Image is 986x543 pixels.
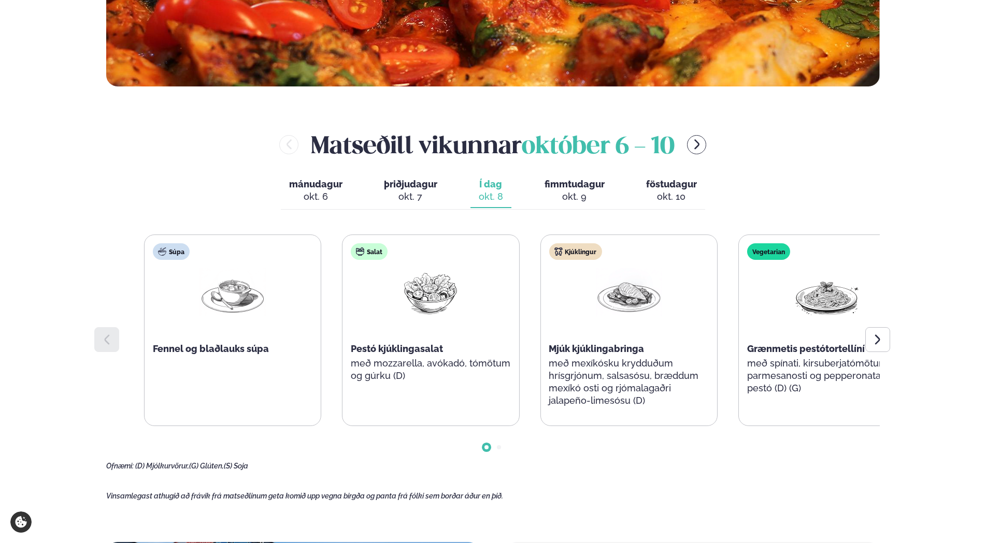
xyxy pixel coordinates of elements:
img: Salad.png [397,268,464,316]
div: okt. 9 [545,190,605,203]
div: Kjúklingur [549,243,602,260]
button: mánudagur okt. 6 [281,174,351,208]
span: (D) Mjólkurvörur, [135,462,189,470]
span: mánudagur [289,179,342,189]
span: (G) Glúten, [189,462,224,470]
h2: Matseðill vikunnar [311,128,675,162]
img: chicken.svg [554,247,562,256]
span: Go to slide 1 [484,445,489,449]
span: Ofnæmi: [106,462,134,470]
div: okt. 8 [479,190,503,203]
span: Fennel og blaðlauks súpa [153,343,269,354]
img: Chicken-breast.png [596,268,662,316]
p: með mozzarella, avókadó, tómötum og gúrku (D) [351,357,510,382]
p: með spínati, kirsuberjatómötum, parmesanosti og pepperonata-pestó (D) (G) [747,357,907,394]
span: (S) Soja [224,462,248,470]
img: salad.svg [356,247,364,256]
button: fimmtudagur okt. 9 [536,174,613,208]
button: menu-btn-right [687,135,706,154]
button: þriðjudagur okt. 7 [376,174,446,208]
span: Go to slide 2 [497,445,501,449]
button: Í dag okt. 8 [470,174,511,208]
img: Spagetti.png [794,268,860,316]
button: föstudagur okt. 10 [638,174,705,208]
span: október 6 - 10 [522,136,675,158]
span: Mjúk kjúklingabringa [549,343,644,354]
span: Pestó kjúklingasalat [351,343,443,354]
div: Vegetarian [747,243,790,260]
span: Vinsamlegast athugið að frávik frá matseðlinum geta komið upp vegna birgða og panta frá fólki sem... [106,492,503,500]
span: föstudagur [646,179,697,189]
div: okt. 6 [289,190,342,203]
span: þriðjudagur [384,179,437,189]
button: menu-btn-left [279,135,298,154]
span: fimmtudagur [545,179,605,189]
span: Grænmetis pestótortellíní [747,343,865,354]
div: Súpa [153,243,190,260]
div: okt. 7 [384,190,437,203]
p: með mexíkósku krydduðum hrísgrjónum, salsasósu, bræddum mexíkó osti og rjómalagaðri jalapeño-lime... [549,357,708,407]
div: Salat [351,243,388,260]
img: Soup.png [199,268,266,316]
a: Cookie settings [10,511,32,533]
div: okt. 10 [646,190,697,203]
img: soup.svg [158,247,166,256]
span: Í dag [479,178,503,190]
